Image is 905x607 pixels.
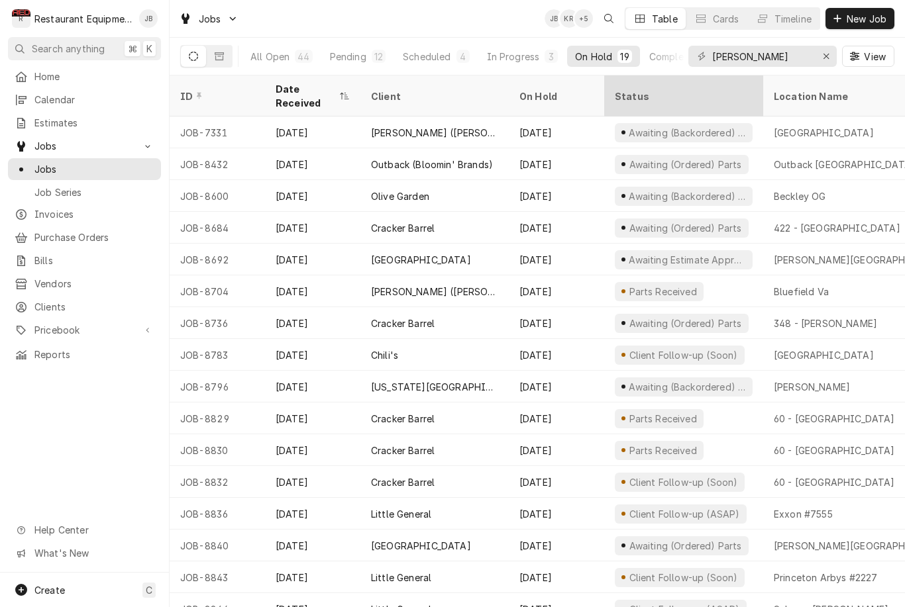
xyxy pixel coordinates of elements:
[371,571,431,584] div: Little General
[265,212,360,244] div: [DATE]
[574,9,593,28] div: + 5
[509,275,604,307] div: [DATE]
[265,434,360,466] div: [DATE]
[371,412,435,426] div: Cracker Barrel
[12,9,30,28] div: R
[519,89,591,103] div: On Hold
[170,498,265,530] div: JOB-8836
[174,8,244,30] a: Go to Jobs
[34,348,154,361] span: Reports
[509,307,604,339] div: [DATE]
[34,207,154,221] span: Invoices
[8,181,161,203] a: Job Series
[170,117,265,148] div: JOB-7331
[774,189,826,203] div: Beckley OG
[8,203,161,225] a: Invoices
[8,135,161,157] a: Go to Jobs
[371,158,493,171] div: Outback (Bloomin' Brands)
[620,50,629,64] div: 19
[8,344,161,365] a: Reports
[627,348,739,362] div: Client Follow-up (Soon)
[265,561,360,593] div: [DATE]
[34,300,154,314] span: Clients
[509,530,604,561] div: [DATE]
[371,316,435,330] div: Cracker Barrel
[170,339,265,371] div: JOB-8783
[8,250,161,271] a: Bills
[459,50,467,64] div: 4
[12,9,30,28] div: Restaurant Equipment Diagnostics's Avatar
[8,273,161,295] a: Vendors
[265,498,360,530] div: [DATE]
[487,50,540,64] div: In Progress
[774,475,895,489] div: 60 - [GEOGRAPHIC_DATA]
[627,539,743,553] div: Awaiting (Ordered) Parts
[297,50,309,64] div: 44
[627,316,743,330] div: Awaiting (Ordered) Parts
[371,126,498,140] div: [PERSON_NAME] ([PERSON_NAME])
[774,412,895,426] div: 60 - [GEOGRAPHIC_DATA]
[265,466,360,498] div: [DATE]
[545,9,563,28] div: Jaired Brunty's Avatar
[170,307,265,339] div: JOB-8736
[265,307,360,339] div: [DATE]
[34,323,134,337] span: Pricebook
[825,8,894,29] button: New Job
[774,126,874,140] div: [GEOGRAPHIC_DATA]
[509,466,604,498] div: [DATE]
[265,148,360,180] div: [DATE]
[627,158,743,171] div: Awaiting (Ordered) Parts
[146,583,152,597] span: C
[34,12,132,26] div: Restaurant Equipment Diagnostics
[509,434,604,466] div: [DATE]
[774,444,895,457] div: 60 - [GEOGRAPHIC_DATA]
[371,253,471,267] div: [GEOGRAPHIC_DATA]
[844,12,889,26] span: New Job
[170,275,265,307] div: JOB-8704
[627,189,747,203] div: Awaiting (Backordered) Parts
[330,50,366,64] div: Pending
[371,285,498,299] div: [PERSON_NAME] ([PERSON_NAME])
[627,253,747,267] div: Awaiting Estimate Approval
[627,221,743,235] div: Awaiting (Ordered) Parts
[180,89,252,103] div: ID
[547,50,555,64] div: 3
[170,530,265,561] div: JOB-8840
[509,244,604,275] div: [DATE]
[627,475,739,489] div: Client Follow-up (Soon)
[170,402,265,434] div: JOB-8829
[403,50,451,64] div: Scheduled
[265,530,360,561] div: [DATE]
[509,371,604,402] div: [DATE]
[774,12,812,26] div: Timeline
[649,50,699,64] div: Completed
[713,12,739,26] div: Cards
[34,254,154,267] span: Bills
[8,319,161,341] a: Go to Pricebook
[627,507,741,521] div: Client Follow-up (ASAP)
[560,9,578,28] div: Kelli Robinette's Avatar
[34,185,154,199] span: Job Series
[8,66,161,87] a: Home
[265,275,360,307] div: [DATE]
[627,444,698,457] div: Parts Received
[170,434,265,466] div: JOB-8830
[34,116,154,130] span: Estimates
[8,542,161,564] a: Go to What's New
[8,296,161,318] a: Clients
[371,539,471,553] div: [GEOGRAPHIC_DATA]
[509,339,604,371] div: [DATE]
[615,89,750,103] div: Status
[139,9,158,28] div: JB
[509,148,604,180] div: [DATE]
[371,507,431,521] div: Little General
[575,50,612,64] div: On Hold
[128,42,137,56] span: ⌘
[170,561,265,593] div: JOB-8843
[170,466,265,498] div: JOB-8832
[371,475,435,489] div: Cracker Barrel
[774,221,900,235] div: 422 - [GEOGRAPHIC_DATA]
[509,212,604,244] div: [DATE]
[627,285,698,299] div: Parts Received
[8,89,161,111] a: Calendar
